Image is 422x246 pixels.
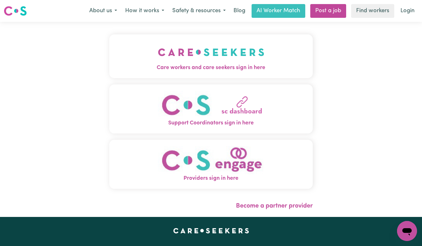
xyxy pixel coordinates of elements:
[109,174,313,183] span: Providers sign in here
[121,4,168,18] button: How it works
[109,64,313,72] span: Care workers and care seekers sign in here
[351,4,394,18] a: Find workers
[109,119,313,127] span: Support Coordinators sign in here
[4,5,27,17] img: Careseekers logo
[252,4,305,18] a: AI Worker Match
[173,228,249,233] a: Careseekers home page
[168,4,230,18] button: Safety & resources
[397,4,418,18] a: Login
[397,221,417,241] iframe: Button to launch messaging window
[236,203,313,209] a: Become a partner provider
[109,84,313,133] button: Support Coordinators sign in here
[310,4,346,18] a: Post a job
[109,140,313,189] button: Providers sign in here
[85,4,121,18] button: About us
[109,34,313,78] button: Care workers and care seekers sign in here
[230,4,249,18] a: Blog
[4,4,27,18] a: Careseekers logo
